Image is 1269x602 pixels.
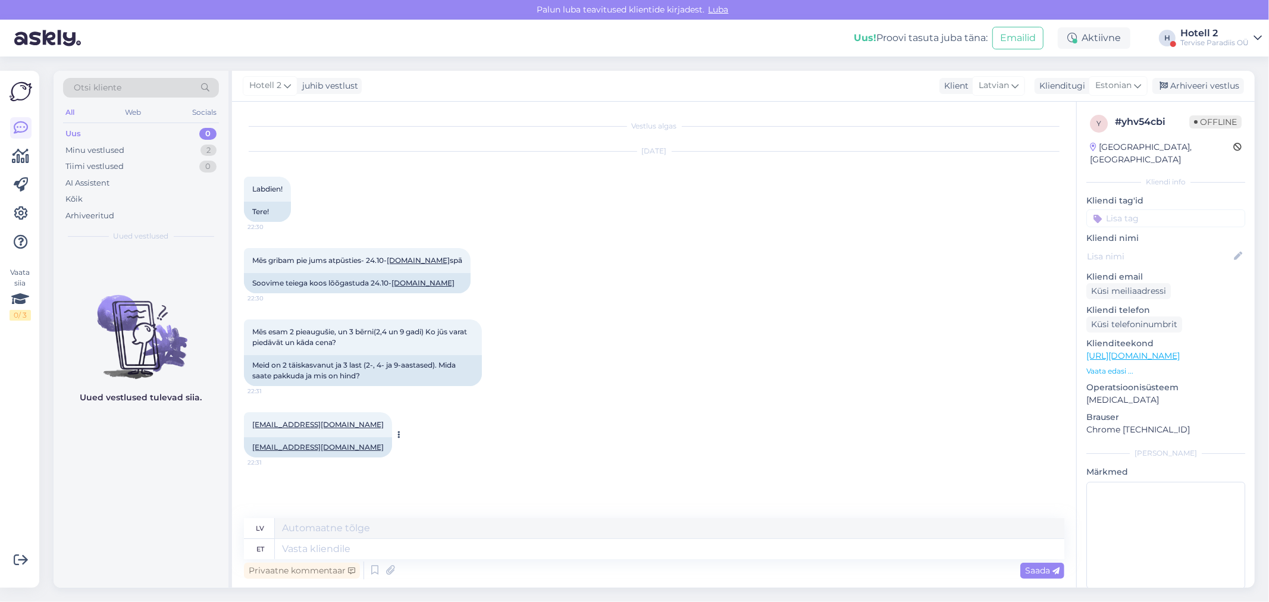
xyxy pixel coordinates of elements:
[1159,30,1176,46] div: H
[65,177,109,189] div: AI Assistent
[247,222,292,231] span: 22:30
[247,387,292,396] span: 22:31
[1086,232,1245,244] p: Kliendi nimi
[1180,29,1262,48] a: Hotell 2Tervise Paradiis OÜ
[1086,411,1245,424] p: Brauser
[1086,177,1245,187] div: Kliendi info
[1180,38,1249,48] div: Tervise Paradiis OÜ
[65,193,83,205] div: Kõik
[1086,209,1245,227] input: Lisa tag
[1086,337,1245,350] p: Klienditeekond
[1086,366,1245,377] p: Vaata edasi ...
[54,274,228,381] img: No chats
[65,161,124,173] div: Tiimi vestlused
[252,443,384,451] a: [EMAIL_ADDRESS][DOMAIN_NAME]
[1086,195,1245,207] p: Kliendi tag'id
[252,256,462,265] span: Mēs gribam pie jums atpūsties- 24.10- spā
[992,27,1044,49] button: Emailid
[10,267,31,321] div: Vaata siia
[1086,394,1245,406] p: [MEDICAL_DATA]
[1086,350,1180,361] a: [URL][DOMAIN_NAME]
[854,32,876,43] b: Uus!
[1086,424,1245,436] p: Chrome [TECHNICAL_ID]
[244,355,482,386] div: Meid on 2 täiskasvanut ja 3 last (2-, 4- ja 9-aastased). Mida saate pakkuda ja mis on hind?
[1086,381,1245,394] p: Operatsioonisüsteem
[244,273,471,293] div: Soovime teiega koos lõõgastuda 24.10-
[252,184,283,193] span: Labdien!
[1090,141,1233,166] div: [GEOGRAPHIC_DATA], [GEOGRAPHIC_DATA]
[1025,565,1060,576] span: Saada
[1180,29,1249,38] div: Hotell 2
[199,128,217,140] div: 0
[74,81,121,94] span: Otsi kliente
[939,80,969,92] div: Klient
[190,105,219,120] div: Socials
[1086,271,1245,283] p: Kliendi email
[705,4,732,15] span: Luba
[1189,115,1242,128] span: Offline
[244,121,1064,131] div: Vestlus algas
[1086,466,1245,478] p: Märkmed
[123,105,144,120] div: Web
[249,79,281,92] span: Hotell 2
[1086,283,1171,299] div: Küsi meiliaadressi
[1035,80,1085,92] div: Klienditugi
[65,210,114,222] div: Arhiveeritud
[1058,27,1130,49] div: Aktiivne
[1095,79,1132,92] span: Estonian
[1087,250,1232,263] input: Lisa nimi
[256,539,264,559] div: et
[1115,115,1189,129] div: # yhv54cbi
[63,105,77,120] div: All
[244,563,360,579] div: Privaatne kommentaar
[1152,78,1244,94] div: Arhiveeri vestlus
[80,391,202,404] p: Uued vestlused tulevad siia.
[247,294,292,303] span: 22:30
[65,128,81,140] div: Uus
[244,146,1064,156] div: [DATE]
[1096,119,1101,128] span: y
[114,231,169,242] span: Uued vestlused
[387,256,450,265] a: [DOMAIN_NAME]
[247,458,292,467] span: 22:31
[297,80,358,92] div: juhib vestlust
[252,420,384,429] a: [EMAIL_ADDRESS][DOMAIN_NAME]
[854,31,988,45] div: Proovi tasuta juba täna:
[10,80,32,103] img: Askly Logo
[256,518,265,538] div: lv
[200,145,217,156] div: 2
[1086,304,1245,316] p: Kliendi telefon
[1086,448,1245,459] div: [PERSON_NAME]
[10,310,31,321] div: 0 / 3
[1086,316,1182,333] div: Küsi telefoninumbrit
[979,79,1009,92] span: Latvian
[244,202,291,222] div: Tere!
[252,327,469,347] span: Mēs esam 2 pieaugušie, un 3 bērni(2,4 un 9 gadi) Ko jūs varat piedāvāt un kāda cena?
[199,161,217,173] div: 0
[391,278,455,287] a: [DOMAIN_NAME]
[65,145,124,156] div: Minu vestlused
